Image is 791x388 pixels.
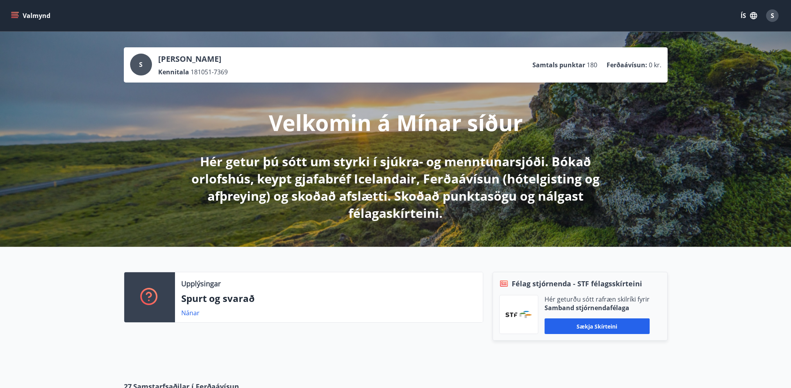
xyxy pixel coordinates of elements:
p: Ferðaávísun : [607,61,647,69]
p: [PERSON_NAME] [158,54,228,65]
button: menu [9,9,54,23]
span: Félag stjórnenda - STF félagsskírteini [512,278,642,289]
p: Samtals punktar [532,61,585,69]
span: S [139,60,143,69]
p: Spurt og svarað [181,292,477,305]
p: Samband stjórnendafélaga [545,304,650,312]
p: Kennitala [158,68,189,76]
p: Upplýsingar [181,278,221,289]
span: S [771,11,774,20]
p: Velkomin á Mínar síður [269,108,523,137]
button: Sækja skírteini [545,318,650,334]
span: 0 kr. [649,61,661,69]
img: vjCaq2fThgY3EUYqSgpjEiBg6WP39ov69hlhuPVN.png [505,311,532,318]
button: ÍS [736,9,761,23]
p: Hér getur þú sótt um styrki í sjúkra- og menntunarsjóði. Bókað orlofshús, keypt gjafabréf Iceland... [189,153,602,222]
button: S [763,6,782,25]
a: Nánar [181,309,200,317]
p: Hér geturðu sótt rafræn skilríki fyrir [545,295,650,304]
span: 181051-7369 [191,68,228,76]
span: 180 [587,61,597,69]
